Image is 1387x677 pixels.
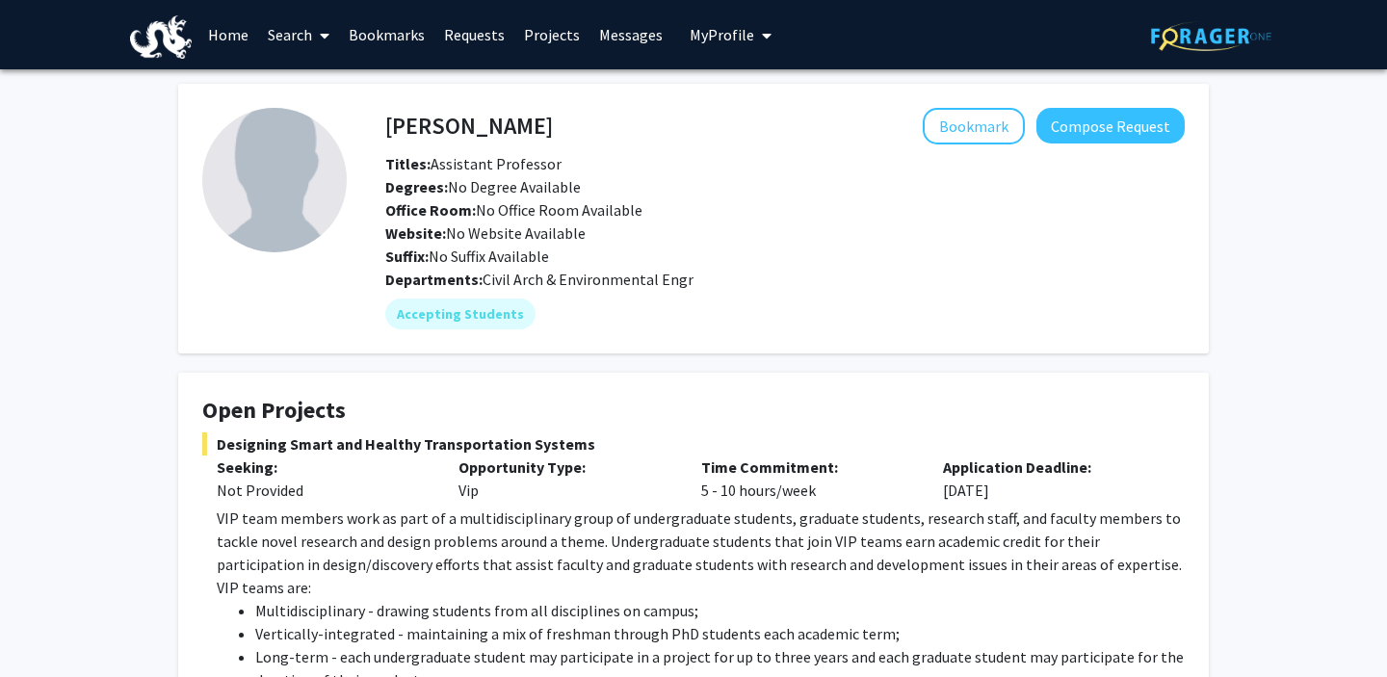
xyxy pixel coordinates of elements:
[943,456,1156,479] p: Application Deadline:
[339,1,434,68] a: Bookmarks
[1036,108,1185,143] button: Compose Request to Zhiwei Chen
[202,432,1185,456] span: Designing Smart and Healthy Transportation Systems
[923,108,1025,144] button: Add Zhiwei Chen to Bookmarks
[385,108,553,143] h4: [PERSON_NAME]
[217,479,430,502] div: Not Provided
[258,1,339,68] a: Search
[385,200,642,220] span: No Office Room Available
[483,270,693,289] span: Civil Arch & Environmental Engr
[385,154,562,173] span: Assistant Professor
[385,299,536,329] mat-chip: Accepting Students
[1151,21,1271,51] img: ForagerOne Logo
[701,456,914,479] p: Time Commitment:
[589,1,672,68] a: Messages
[255,599,1185,622] li: Multidisciplinary - drawing students from all disciplines on campus;
[217,576,1185,599] p: VIP teams are:
[385,247,549,266] span: No Suffix Available
[130,15,192,59] img: Drexel University Logo
[385,177,448,196] b: Degrees:
[14,590,82,663] iframe: Chat
[255,622,1185,645] li: Vertically-integrated - maintaining a mix of freshman through PhD students each academic term;
[217,507,1185,576] p: VIP team members work as part of a multidisciplinary group of undergraduate students, graduate st...
[687,456,929,502] div: 5 - 10 hours/week
[690,25,754,44] span: My Profile
[458,456,671,479] p: Opportunity Type:
[385,247,429,266] b: Suffix:
[202,397,1185,425] h4: Open Projects
[217,456,430,479] p: Seeking:
[385,270,483,289] b: Departments:
[385,177,581,196] span: No Degree Available
[444,456,686,502] div: Vip
[385,223,446,243] b: Website:
[385,200,476,220] b: Office Room:
[929,456,1170,502] div: [DATE]
[202,108,347,252] img: Profile Picture
[198,1,258,68] a: Home
[385,154,431,173] b: Titles:
[434,1,514,68] a: Requests
[385,223,586,243] span: No Website Available
[514,1,589,68] a: Projects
